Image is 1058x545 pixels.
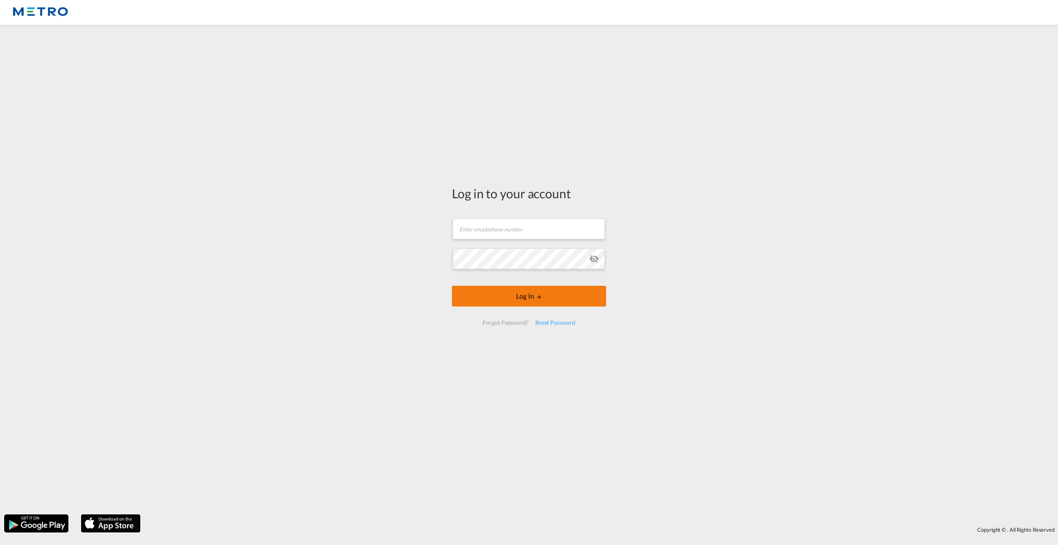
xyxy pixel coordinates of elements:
input: Enter email/phone number [453,219,605,239]
img: google.png [3,513,69,533]
md-icon: icon-eye-off [589,254,599,264]
img: 25181f208a6c11efa6aa1bf80d4cef53.png [12,3,68,22]
div: Reset Password [532,315,579,330]
img: apple.png [80,513,141,533]
div: Forgot Password? [479,315,531,330]
button: LOGIN [452,286,606,307]
div: Log in to your account [452,185,606,202]
div: Copyright © . All Rights Reserved [145,523,1058,537]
